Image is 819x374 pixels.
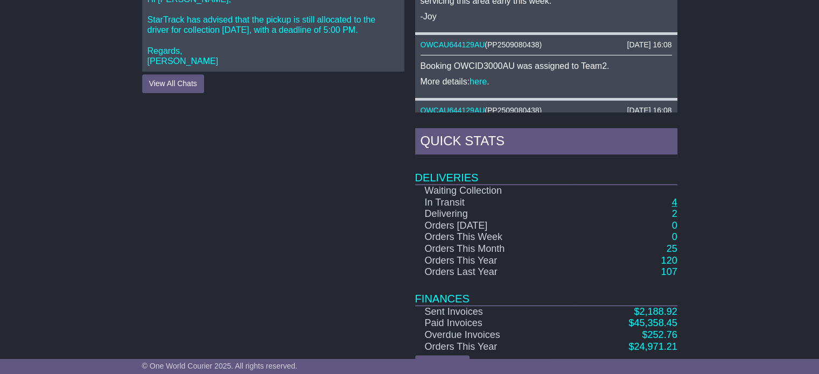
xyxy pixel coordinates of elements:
a: 107 [661,266,677,277]
p: -Joy [421,11,672,22]
div: Quick Stats [415,128,677,157]
a: 4 [671,197,677,208]
td: Paid Invoices [415,317,574,329]
div: [DATE] 16:08 [627,106,671,115]
td: Deliveries [415,157,677,185]
a: OWCAU644129AU [421,106,485,115]
a: 0 [671,220,677,231]
td: Orders This Month [415,243,574,255]
td: Orders This Year [415,255,574,267]
span: 24,971.21 [634,341,677,352]
a: 120 [661,255,677,266]
td: Orders [DATE] [415,220,574,232]
a: $252.76 [642,329,677,340]
span: PP2509080438 [487,40,540,49]
div: [DATE] 16:08 [627,40,671,50]
p: More details: . [421,76,672,87]
td: Orders This Year [415,341,574,353]
span: 45,358.45 [634,317,677,328]
a: here [470,77,487,86]
div: ( ) [421,40,672,50]
a: 0 [671,231,677,242]
td: Finances [415,278,677,306]
button: View All Chats [142,74,204,93]
td: Sent Invoices [415,306,574,318]
span: 252.76 [647,329,677,340]
td: Delivering [415,208,574,220]
td: Overdue Invoices [415,329,574,341]
td: Orders Last Year [415,266,574,278]
a: OWCAU644129AU [421,40,485,49]
a: $2,188.92 [634,306,677,317]
div: ( ) [421,106,672,115]
td: Orders This Week [415,231,574,243]
span: © One World Courier 2025. All rights reserved. [142,362,298,370]
span: 2,188.92 [639,306,677,317]
td: Waiting Collection [415,185,574,197]
span: PP2509080438 [487,106,540,115]
a: $45,358.45 [628,317,677,328]
a: 2 [671,208,677,219]
a: View Charts [415,355,470,374]
a: 25 [666,243,677,254]
td: In Transit [415,197,574,209]
a: $24,971.21 [628,341,677,352]
p: Booking OWCID3000AU was assigned to Team2. [421,61,672,71]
